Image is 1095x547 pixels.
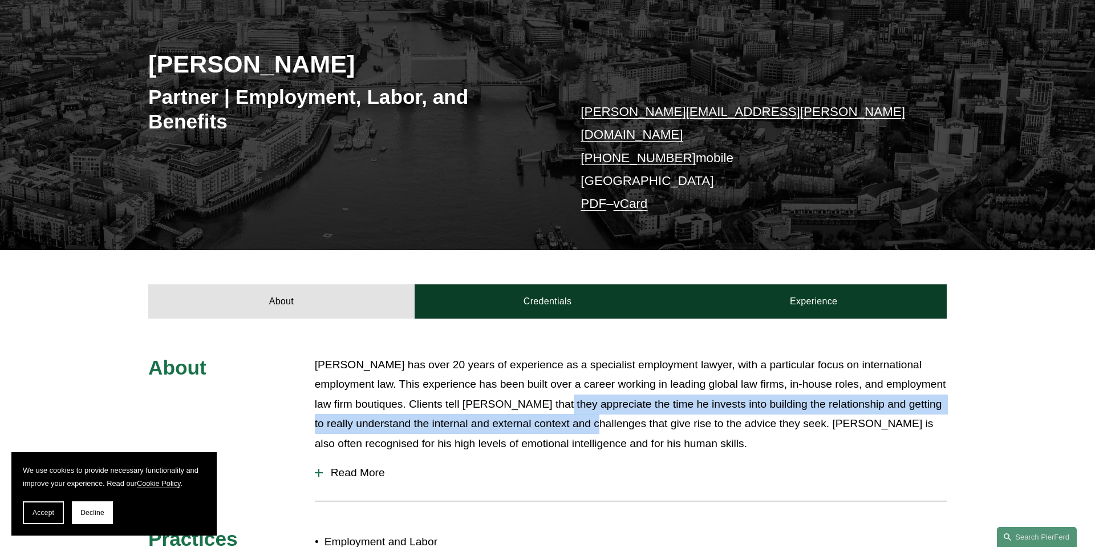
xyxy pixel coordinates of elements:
span: About [148,356,206,379]
a: PDF [581,196,606,211]
a: Search this site [997,527,1077,547]
p: We use cookies to provide necessary functionality and improve your experience. Read our . [23,464,205,490]
section: Cookie banner [11,452,217,536]
h2: [PERSON_NAME] [148,49,547,79]
p: mobile [GEOGRAPHIC_DATA] – [581,100,913,216]
button: Accept [23,501,64,524]
a: [PERSON_NAME][EMAIL_ADDRESS][PERSON_NAME][DOMAIN_NAME] [581,104,905,142]
span: Read More [323,466,947,479]
p: [PERSON_NAME] has over 20 years of experience as a specialist employment lawyer, with a particula... [315,355,947,454]
span: Decline [80,509,104,517]
h3: Partner | Employment, Labor, and Benefits [148,85,547,134]
a: Cookie Policy [137,479,181,488]
a: [PHONE_NUMBER] [581,151,696,165]
a: About [148,284,415,319]
a: Experience [680,284,947,319]
button: Read More [315,458,947,488]
a: Credentials [415,284,681,319]
a: vCard [614,196,648,211]
button: Decline [72,501,113,524]
span: Accept [33,509,54,517]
